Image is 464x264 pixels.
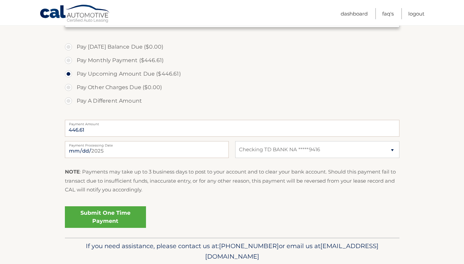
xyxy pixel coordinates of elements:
[65,94,399,108] label: Pay A Different Amount
[65,120,399,137] input: Payment Amount
[65,141,229,147] label: Payment Processing Date
[382,8,394,19] a: FAQ's
[65,40,399,54] label: Pay [DATE] Balance Due ($0.00)
[408,8,424,19] a: Logout
[65,120,399,125] label: Payment Amount
[65,167,399,194] p: : Payments may take up to 3 business days to post to your account and to clear your bank account....
[65,206,146,228] a: Submit One Time Payment
[219,242,279,250] span: [PHONE_NUMBER]
[65,67,399,81] label: Pay Upcoming Amount Due ($446.61)
[341,8,368,19] a: Dashboard
[69,241,395,262] p: If you need assistance, please contact us at: or email us at
[65,141,229,158] input: Payment Date
[40,4,111,24] a: Cal Automotive
[65,81,399,94] label: Pay Other Charges Due ($0.00)
[65,168,80,175] strong: NOTE
[65,54,399,67] label: Pay Monthly Payment ($446.61)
